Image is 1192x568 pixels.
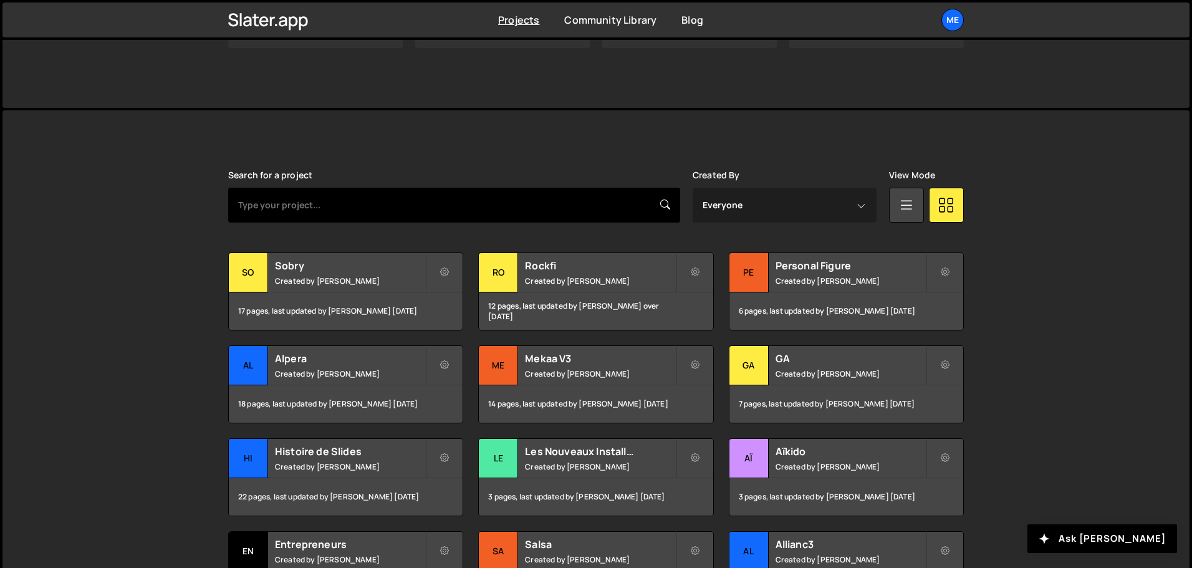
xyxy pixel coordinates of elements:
label: View Mode [889,170,935,180]
div: Pe [729,253,769,292]
h2: Mekaa V3 [525,352,675,365]
div: Al [229,346,268,385]
div: 3 pages, last updated by [PERSON_NAME] [DATE] [479,478,713,516]
div: 12 pages, last updated by [PERSON_NAME] over [DATE] [479,292,713,330]
h2: GA [776,352,926,365]
div: 7 pages, last updated by [PERSON_NAME] [DATE] [729,385,963,423]
small: Created by [PERSON_NAME] [776,368,926,379]
h2: Alpera [275,352,425,365]
button: Ask [PERSON_NAME] [1027,524,1177,553]
small: Created by [PERSON_NAME] [776,461,926,472]
div: Me [479,346,518,385]
a: So Sobry Created by [PERSON_NAME] 17 pages, last updated by [PERSON_NAME] [DATE] [228,253,463,330]
div: 14 pages, last updated by [PERSON_NAME] [DATE] [479,385,713,423]
div: Hi [229,439,268,478]
a: Blog [681,13,703,27]
a: Hi Histoire de Slides Created by [PERSON_NAME] 22 pages, last updated by [PERSON_NAME] [DATE] [228,438,463,516]
h2: Rockfi [525,259,675,272]
a: Me [941,9,964,31]
a: Ro Rockfi Created by [PERSON_NAME] 12 pages, last updated by [PERSON_NAME] over [DATE] [478,253,713,330]
div: 17 pages, last updated by [PERSON_NAME] [DATE] [229,292,463,330]
h2: Salsa [525,537,675,551]
div: Aï [729,439,769,478]
div: GA [729,346,769,385]
small: Created by [PERSON_NAME] [525,368,675,379]
a: Aï Aïkido Created by [PERSON_NAME] 3 pages, last updated by [PERSON_NAME] [DATE] [729,438,964,516]
h2: Entrepreneurs [275,537,425,551]
h2: Allianc3 [776,537,926,551]
small: Created by [PERSON_NAME] [525,554,675,565]
a: Le Les Nouveaux Installateurs Created by [PERSON_NAME] 3 pages, last updated by [PERSON_NAME] [DATE] [478,438,713,516]
small: Created by [PERSON_NAME] [525,276,675,286]
div: 18 pages, last updated by [PERSON_NAME] [DATE] [229,385,463,423]
small: Created by [PERSON_NAME] [275,554,425,565]
div: Le [479,439,518,478]
small: Created by [PERSON_NAME] [275,461,425,472]
a: GA GA Created by [PERSON_NAME] 7 pages, last updated by [PERSON_NAME] [DATE] [729,345,964,423]
div: 22 pages, last updated by [PERSON_NAME] [DATE] [229,478,463,516]
div: 3 pages, last updated by [PERSON_NAME] [DATE] [729,478,963,516]
a: Pe Personal Figure Created by [PERSON_NAME] 6 pages, last updated by [PERSON_NAME] [DATE] [729,253,964,330]
a: Projects [498,13,539,27]
input: Type your project... [228,188,680,223]
a: Me Mekaa V3 Created by [PERSON_NAME] 14 pages, last updated by [PERSON_NAME] [DATE] [478,345,713,423]
h2: Sobry [275,259,425,272]
small: Created by [PERSON_NAME] [776,276,926,286]
small: Created by [PERSON_NAME] [525,461,675,472]
h2: Aïkido [776,445,926,458]
h2: Personal Figure [776,259,926,272]
a: Al Alpera Created by [PERSON_NAME] 18 pages, last updated by [PERSON_NAME] [DATE] [228,345,463,423]
h2: Histoire de Slides [275,445,425,458]
div: 6 pages, last updated by [PERSON_NAME] [DATE] [729,292,963,330]
div: So [229,253,268,292]
label: Created By [693,170,740,180]
a: Community Library [564,13,656,27]
small: Created by [PERSON_NAME] [776,554,926,565]
h2: Les Nouveaux Installateurs [525,445,675,458]
small: Created by [PERSON_NAME] [275,368,425,379]
label: Search for a project [228,170,312,180]
div: Ro [479,253,518,292]
small: Created by [PERSON_NAME] [275,276,425,286]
